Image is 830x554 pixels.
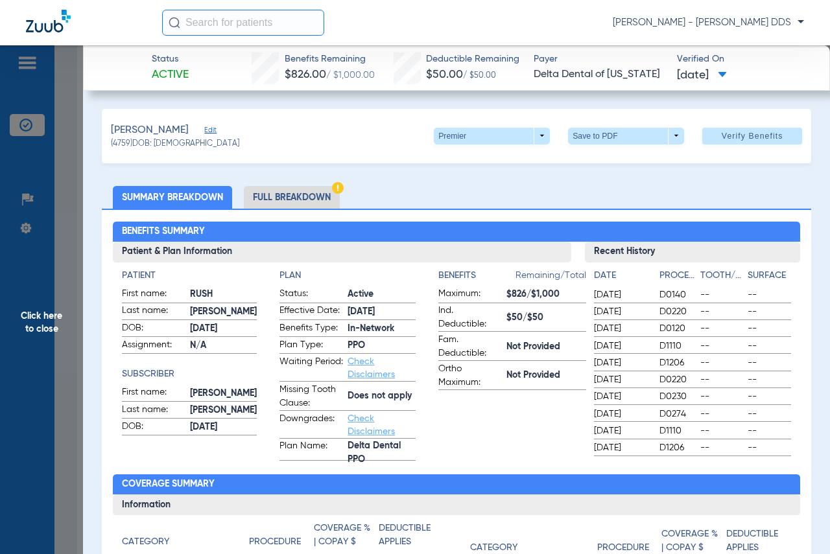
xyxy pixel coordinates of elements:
span: Missing Tooth Clause: [279,383,343,410]
app-breakdown-title: Procedure [249,522,314,553]
span: [DATE] [594,373,648,386]
span: [PERSON_NAME] [190,404,257,417]
span: [PERSON_NAME] [111,122,189,139]
span: -- [748,305,790,318]
span: PPO [348,339,416,352]
span: First name: [122,386,185,401]
span: Deductible Remaining [426,52,519,66]
span: $826.00 [285,69,326,80]
span: Plan Type: [279,338,343,354]
li: Full Breakdown [244,186,340,209]
span: -- [748,390,790,403]
h4: Patient [122,269,257,283]
span: D0120 [659,322,696,335]
span: D1110 [659,424,696,437]
span: -- [748,288,790,301]
span: [DATE] [677,67,727,84]
span: Does not apply [348,389,416,403]
span: Delta Dental PPO [348,446,416,460]
input: Search for patients [162,10,324,36]
span: D0220 [659,305,696,318]
h4: Benefits [438,269,516,283]
span: -- [748,356,790,369]
span: Benefits Type: [279,321,343,337]
button: Save to PDF [568,128,684,144]
span: -- [700,340,743,352]
span: $50.00 [426,69,463,80]
span: -- [700,424,743,437]
h4: Surface [748,269,790,283]
span: RUSH [190,288,257,301]
span: DOB: [122,321,185,337]
span: [DATE] [594,408,648,421]
span: D1110 [659,340,696,352]
h4: Procedure [659,269,696,283]
span: $50/$50 [506,311,586,325]
span: Not Provided [506,369,586,382]
span: Last name: [122,403,185,419]
div: Chat Widget [765,492,830,554]
span: Status [152,52,189,66]
span: Last name: [122,304,185,319]
span: Maximum: [438,287,502,303]
a: Check Disclaimers [348,414,395,436]
span: -- [748,424,790,437]
button: Premier [434,128,550,144]
app-breakdown-title: Procedure [659,269,696,287]
span: D1206 [659,356,696,369]
span: -- [748,441,790,454]
span: -- [700,373,743,386]
span: [DATE] [594,305,648,318]
h2: Coverage Summary [113,474,800,495]
span: [DATE] [594,390,648,403]
span: D0274 [659,408,696,421]
span: $826/$1,000 [506,288,586,301]
span: / $50.00 [463,72,496,80]
app-breakdown-title: Date [594,269,648,287]
span: -- [700,305,743,318]
app-breakdown-title: Deductible Applies [379,522,444,553]
h4: Procedure [249,535,301,549]
span: -- [700,322,743,335]
app-breakdown-title: Category [122,522,249,553]
span: -- [700,356,743,369]
span: -- [748,322,790,335]
span: D0230 [659,390,696,403]
span: DOB: [122,420,185,435]
span: Ind. Deductible: [438,304,502,331]
span: First name: [122,287,185,303]
span: Remaining/Total [516,269,586,287]
app-breakdown-title: Plan [279,269,416,283]
span: [DATE] [190,421,257,434]
span: Active [152,67,189,83]
span: Benefits Remaining [285,52,375,66]
span: -- [748,408,790,421]
span: Status: [279,287,343,303]
span: -- [700,408,743,421]
span: -- [700,441,743,454]
span: [DATE] [594,424,648,437]
span: In-Network [348,322,416,336]
span: Edit [204,126,216,138]
span: Fam. Deductible: [438,333,502,360]
span: [DATE] [594,288,648,301]
span: Delta Dental of [US_STATE] [534,67,665,83]
h3: Information [113,494,800,515]
span: Waiting Period: [279,355,343,381]
span: (4759) DOB: [DEMOGRAPHIC_DATA] [111,139,239,150]
span: / $1,000.00 [326,71,375,80]
span: Verify Benefits [722,131,783,141]
span: N/A [190,339,257,352]
h3: Patient & Plan Information [113,242,571,262]
span: Assignment: [122,338,185,354]
h3: Recent History [585,242,800,262]
span: D1206 [659,441,696,454]
span: Payer [534,52,665,66]
span: D0220 [659,373,696,386]
span: -- [700,390,743,403]
app-breakdown-title: Surface [748,269,790,287]
h4: Date [594,269,648,283]
h4: Subscriber [122,367,257,381]
span: D0140 [659,288,696,301]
